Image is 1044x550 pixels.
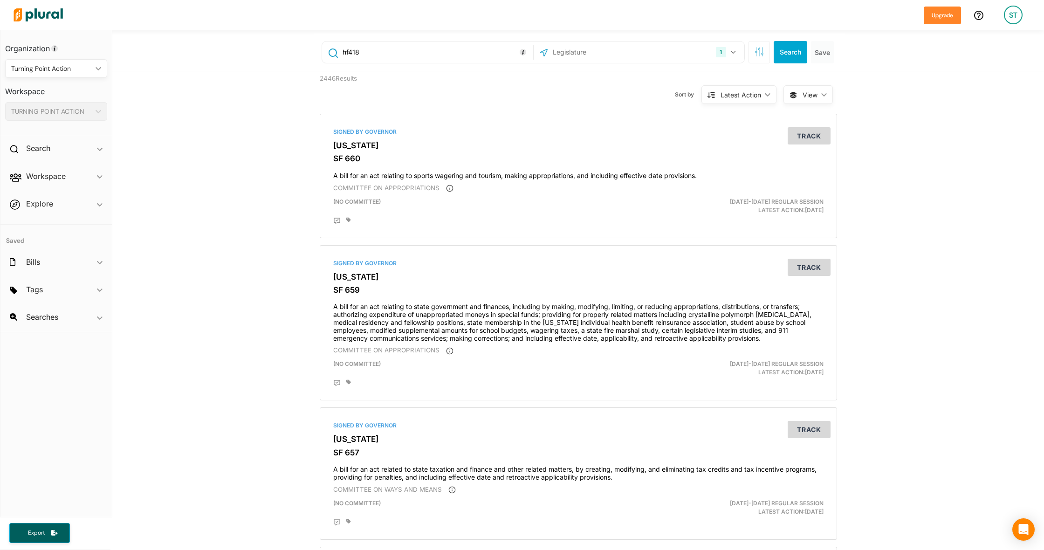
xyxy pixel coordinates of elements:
[519,48,527,56] div: Tooltip anchor
[26,257,40,267] h2: Bills
[333,448,824,457] h3: SF 657
[346,379,351,385] div: Add tags
[333,141,824,150] h3: [US_STATE]
[11,64,92,74] div: Turning Point Action
[333,346,440,354] span: COMMITTEE ON APPROPRIATIONS
[333,128,824,136] div: Signed by Governor
[755,47,764,55] span: Search Filters
[50,44,59,53] div: Tooltip anchor
[333,298,824,342] h4: A bill for an act relating to state government and finances, including by making, modifying, limi...
[333,259,824,268] div: Signed by Governor
[21,529,51,537] span: Export
[730,198,824,205] span: [DATE]-[DATE] Regular Session
[333,461,824,481] h4: A bill for an act related to state taxation and finance and other related matters, by creating, m...
[333,421,824,430] div: Signed by Governor
[333,167,824,180] h4: A bill for an act relating to sports wagering and tourism, making appropriations, and including e...
[346,519,351,524] div: Add tags
[333,154,824,163] h3: SF 660
[313,71,446,107] div: 2446 Results
[9,523,70,543] button: Export
[11,107,92,117] div: TURNING POINT ACTION
[662,499,831,516] div: Latest Action: [DATE]
[326,360,662,377] div: (no committee)
[730,500,824,507] span: [DATE]-[DATE] Regular Session
[5,78,107,98] h3: Workspace
[333,285,824,295] h3: SF 659
[730,360,824,367] span: [DATE]-[DATE] Regular Session
[716,47,726,57] div: 1
[333,434,824,444] h3: [US_STATE]
[342,43,530,61] input: Enter keywords, bill # or legislator name
[662,198,831,214] div: Latest Action: [DATE]
[0,225,112,247] h4: Saved
[26,171,66,181] h2: Workspace
[326,499,662,516] div: (no committee)
[924,10,961,20] a: Upgrade
[26,143,50,153] h2: Search
[333,272,824,282] h3: [US_STATE]
[326,198,662,214] div: (no committee)
[662,360,831,377] div: Latest Action: [DATE]
[803,90,817,100] span: View
[788,259,831,276] button: Track
[675,90,701,99] span: Sort by
[333,519,341,526] div: Add Position Statement
[996,2,1030,28] a: ST
[721,90,761,100] div: Latest Action
[811,41,834,63] button: Save
[333,184,440,192] span: COMMITTEE ON APPROPRIATIONS
[774,41,807,63] button: Search
[788,127,831,144] button: Track
[333,486,442,493] span: COMMITTEE ON WAYS AND MEANS
[1004,6,1023,24] div: ST
[1012,518,1035,541] div: Open Intercom Messenger
[712,43,742,61] button: 1
[924,7,961,24] button: Upgrade
[333,379,341,387] div: Add Position Statement
[333,217,341,225] div: Add Position Statement
[5,35,107,55] h3: Organization
[26,284,43,295] h2: Tags
[552,43,652,61] input: Legislature
[788,421,831,438] button: Track
[26,312,58,322] h2: Searches
[346,217,351,223] div: Add tags
[26,199,53,209] h2: Explore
